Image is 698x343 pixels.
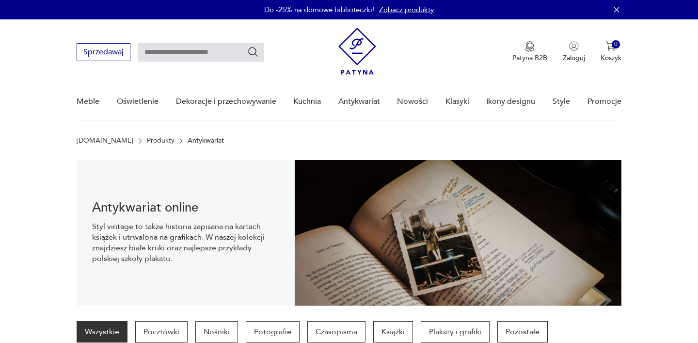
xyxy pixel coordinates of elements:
[77,83,99,120] a: Meble
[92,202,279,213] h1: Antykwariat online
[612,40,620,49] div: 0
[147,137,174,145] a: Produkty
[307,321,365,343] a: Czasopisma
[397,83,428,120] a: Nowości
[486,83,535,120] a: Ikony designu
[293,83,321,120] a: Kuchnia
[569,41,579,51] img: Ikonka użytkownika
[421,321,490,343] a: Plakaty i grafiki
[601,41,621,63] button: 0Koszyk
[587,83,621,120] a: Promocje
[445,83,469,120] a: Klasyki
[77,137,133,145] a: [DOMAIN_NAME]
[553,83,570,120] a: Style
[512,53,547,63] p: Patyna B2B
[135,321,188,343] a: Pocztówki
[188,137,224,145] p: Antykwariat
[264,5,374,15] p: Do -25% na domowe biblioteczki!
[77,321,127,343] a: Wszystkie
[338,28,376,75] img: Patyna - sklep z meblami i dekoracjami vintage
[563,53,585,63] p: Zaloguj
[77,43,130,61] button: Sprzedawaj
[512,41,547,63] a: Ikona medaluPatyna B2B
[295,160,621,306] img: c8a9187830f37f141118a59c8d49ce82.jpg
[176,83,276,120] a: Dekoracje i przechowywanie
[373,321,413,343] a: Książki
[497,321,548,343] a: Pozostałe
[601,53,621,63] p: Koszyk
[563,41,585,63] button: Zaloguj
[247,46,259,58] button: Szukaj
[525,41,535,52] img: Ikona medalu
[77,49,130,56] a: Sprzedawaj
[117,83,159,120] a: Oświetlenie
[195,321,238,343] a: Nośniki
[606,41,616,51] img: Ikona koszyka
[92,221,279,264] p: Styl vintage to także historia zapisana na kartach książek i utrwalona na grafikach. W naszej kol...
[246,321,300,343] a: Fotografie
[379,5,434,15] a: Zobacz produkty
[512,41,547,63] button: Patyna B2B
[338,83,380,120] a: Antykwariat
